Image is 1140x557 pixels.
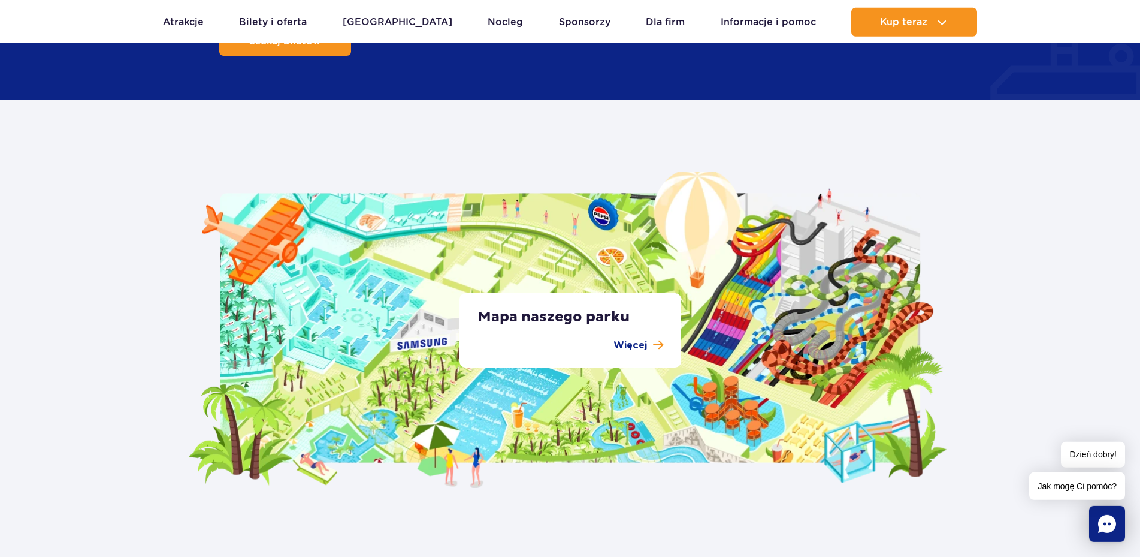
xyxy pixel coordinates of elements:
a: Nocleg [488,8,523,37]
span: Kup teraz [880,17,927,28]
a: Dla firm [646,8,685,37]
a: Więcej [477,338,663,353]
span: Dzień dobry! [1061,442,1125,468]
div: Chat [1089,506,1125,542]
a: Atrakcje [163,8,204,37]
button: Kup teraz [851,8,977,37]
a: Informacje i pomoc [721,8,816,37]
a: Sponsorzy [559,8,610,37]
p: Więcej [613,338,647,353]
a: Bilety i oferta [239,8,307,37]
p: Mapa naszego parku [477,308,663,326]
a: [GEOGRAPHIC_DATA] [343,8,452,37]
span: Jak mogę Ci pomóc? [1029,472,1125,500]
